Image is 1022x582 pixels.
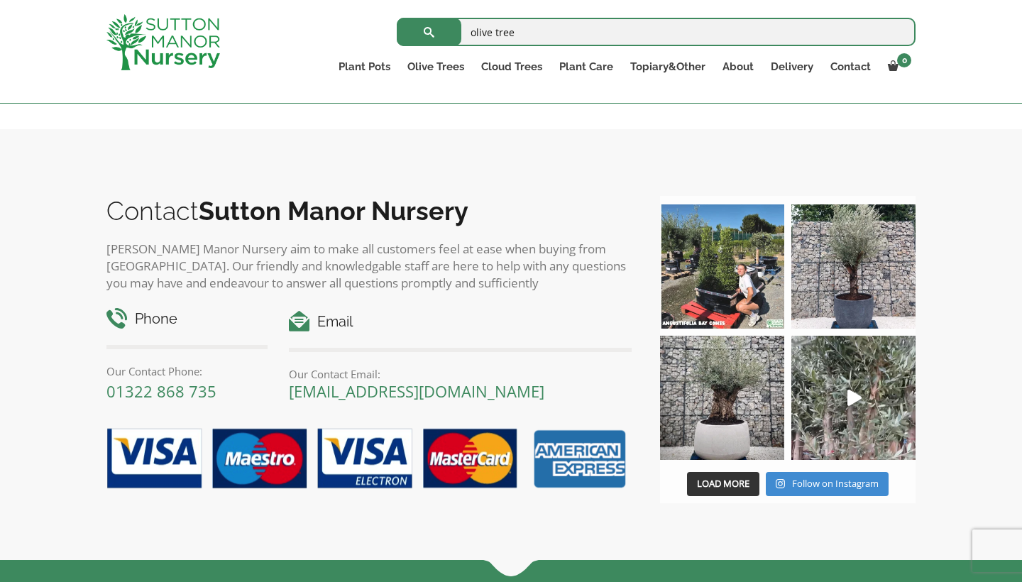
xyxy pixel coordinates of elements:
[106,380,216,402] a: 01322 868 735
[791,336,916,460] a: Play
[622,57,714,77] a: Topiary&Other
[714,57,762,77] a: About
[473,57,551,77] a: Cloud Trees
[289,311,632,333] h4: Email
[791,204,916,329] img: A beautiful multi-stem Spanish Olive tree potted in our luxurious fibre clay pots 😍😍
[397,18,916,46] input: Search...
[106,196,632,226] h2: Contact
[106,308,268,330] h4: Phone
[96,420,632,498] img: payment-options.png
[697,477,749,490] span: Load More
[776,478,785,489] svg: Instagram
[551,57,622,77] a: Plant Care
[399,57,473,77] a: Olive Trees
[330,57,399,77] a: Plant Pots
[847,390,862,406] svg: Play
[766,472,889,496] a: Instagram Follow on Instagram
[792,477,879,490] span: Follow on Instagram
[687,472,759,496] button: Load More
[762,57,822,77] a: Delivery
[660,336,784,460] img: Check out this beauty we potted at our nursery today ❤️‍🔥 A huge, ancient gnarled Olive tree plan...
[106,241,632,292] p: [PERSON_NAME] Manor Nursery aim to make all customers feel at ease when buying from [GEOGRAPHIC_D...
[106,363,268,380] p: Our Contact Phone:
[791,336,916,460] img: New arrivals Monday morning of beautiful olive trees 🤩🤩 The weather is beautiful this summer, gre...
[660,204,784,329] img: Our elegant & picturesque Angustifolia Cones are an exquisite addition to your Bay Tree collectio...
[822,57,879,77] a: Contact
[289,366,632,383] p: Our Contact Email:
[879,57,916,77] a: 0
[289,380,544,402] a: [EMAIL_ADDRESS][DOMAIN_NAME]
[199,196,468,226] b: Sutton Manor Nursery
[897,53,911,67] span: 0
[106,14,220,70] img: logo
